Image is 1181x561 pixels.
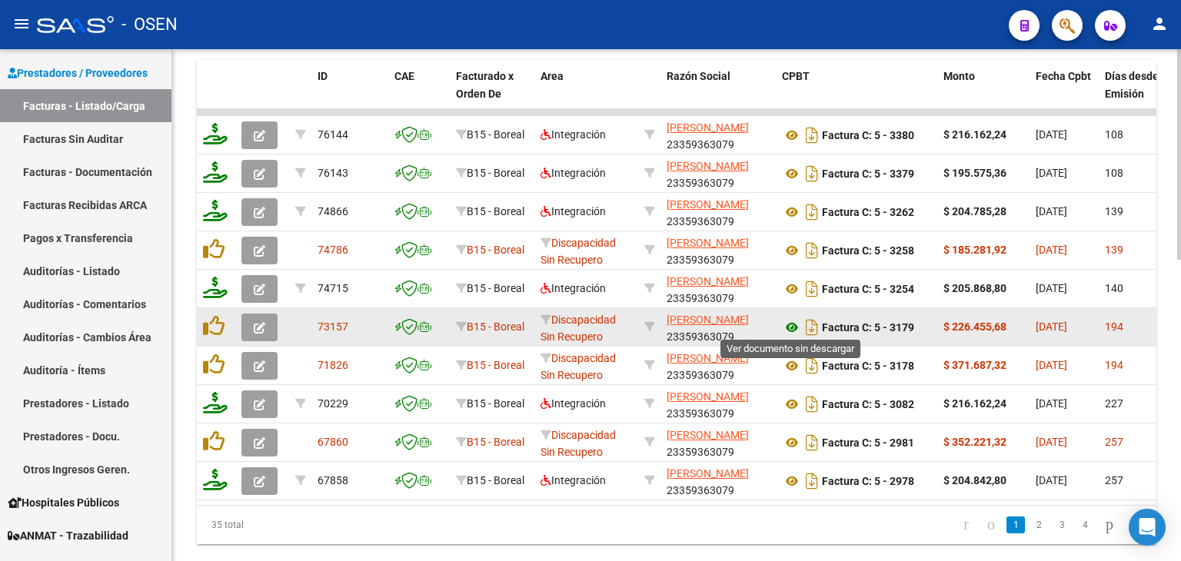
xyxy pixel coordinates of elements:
div: 23359363079 [667,465,770,497]
span: B15 - Boreal [467,282,524,294]
span: 67860 [318,436,348,448]
i: Descargar documento [802,200,822,224]
span: 71826 [318,359,348,371]
span: B15 - Boreal [467,320,524,333]
span: Discapacidad Sin Recupero [541,314,616,344]
span: Discapacidad Sin Recupero [541,429,616,459]
strong: Factura C: 5 - 3262 [822,206,914,218]
div: 23359363079 [667,427,770,459]
i: Descargar documento [802,123,822,148]
span: CAE [394,70,414,82]
span: [PERSON_NAME] [667,429,749,441]
span: [DATE] [1036,359,1067,371]
strong: Factura C: 5 - 3380 [822,129,914,141]
i: Descargar documento [802,354,822,378]
span: [PERSON_NAME] [667,275,749,287]
datatable-header-cell: Días desde Emisión [1099,60,1168,128]
li: page 3 [1050,512,1073,538]
a: go to next page [1099,516,1120,533]
strong: $ 352.221,32 [943,436,1006,448]
span: Area [541,70,564,82]
span: 257 [1105,436,1123,448]
strong: $ 216.162,24 [943,397,1006,410]
strong: Factura C: 5 - 3179 [822,321,914,334]
span: 74866 [318,205,348,217]
li: page 2 [1027,512,1050,538]
div: Open Intercom Messenger [1129,509,1166,546]
span: Facturado x Orden De [456,70,514,100]
span: 76143 [318,167,348,179]
span: [DATE] [1036,282,1067,294]
span: Días desde Emisión [1105,70,1159,100]
span: [PERSON_NAME] [667,160,749,172]
strong: Factura C: 5 - 3178 [822,360,914,372]
datatable-header-cell: Razón Social [660,60,776,128]
span: Integración [541,167,606,179]
span: [PERSON_NAME] [667,121,749,134]
strong: $ 226.455,68 [943,320,1006,333]
a: 4 [1076,516,1094,533]
a: go to last page [1125,516,1146,533]
span: [PERSON_NAME] [667,237,749,249]
span: Monto [943,70,975,82]
strong: Factura C: 5 - 2981 [822,437,914,449]
strong: Factura C: 5 - 3082 [822,398,914,410]
strong: $ 371.687,32 [943,359,1006,371]
span: [DATE] [1036,397,1067,410]
span: [DATE] [1036,244,1067,256]
span: 108 [1105,128,1123,141]
mat-icon: menu [12,15,31,33]
span: [DATE] [1036,436,1067,448]
i: Descargar documento [802,277,822,301]
a: 2 [1030,516,1048,533]
i: Descargar documento [802,238,822,263]
i: Descargar documento [802,161,822,186]
datatable-header-cell: Fecha Cpbt [1030,60,1099,128]
span: Integración [541,128,606,141]
span: 139 [1105,244,1123,256]
div: 23359363079 [667,388,770,420]
span: [DATE] [1036,205,1067,217]
datatable-header-cell: CAE [388,60,450,128]
div: 23359363079 [667,350,770,382]
div: 23359363079 [667,196,770,228]
i: Descargar documento [802,469,822,493]
div: 23359363079 [667,273,770,305]
span: [DATE] [1036,128,1067,141]
strong: Factura C: 5 - 2978 [822,475,914,487]
span: [PERSON_NAME] [667,467,749,480]
div: 35 total [197,506,386,544]
datatable-header-cell: Monto [937,60,1030,128]
span: 73157 [318,320,348,333]
datatable-header-cell: CPBT [776,60,937,128]
span: B15 - Boreal [467,244,524,256]
span: 194 [1105,359,1123,371]
span: 67858 [318,474,348,486]
span: CPBT [782,70,810,82]
span: Razón Social [667,70,730,82]
strong: $ 204.842,80 [943,474,1006,486]
span: 257 [1105,474,1123,486]
strong: $ 205.868,80 [943,282,1006,294]
span: [PERSON_NAME] [667,198,749,211]
span: 108 [1105,167,1123,179]
span: ID [318,70,328,82]
span: Fecha Cpbt [1036,70,1091,82]
span: B15 - Boreal [467,128,524,141]
datatable-header-cell: Area [534,60,638,128]
span: Integración [541,282,606,294]
datatable-header-cell: Facturado x Orden De [450,60,534,128]
a: go to first page [956,516,976,533]
i: Descargar documento [802,430,822,455]
span: Prestadores / Proveedores [8,65,148,81]
a: 3 [1053,516,1071,533]
span: Integración [541,397,606,410]
li: page 1 [1004,512,1027,538]
strong: $ 216.162,24 [943,128,1006,141]
i: Descargar documento [802,315,822,340]
span: [DATE] [1036,167,1067,179]
mat-icon: person [1150,15,1169,33]
datatable-header-cell: ID [311,60,388,128]
div: 23359363079 [667,158,770,190]
span: [DATE] [1036,474,1067,486]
